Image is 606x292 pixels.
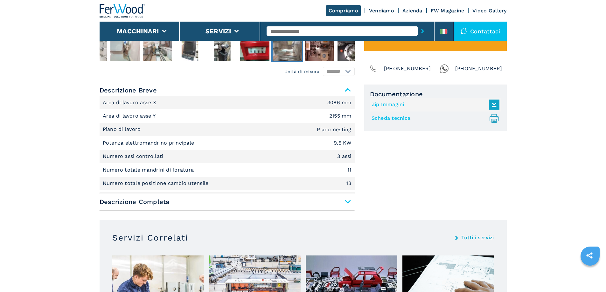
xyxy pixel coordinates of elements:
[110,38,140,61] img: a2fb910d71a6dfba61b3d41214e7268a
[472,8,506,14] a: Video Gallery
[142,37,173,62] button: Go to Slide 7
[103,139,196,146] p: Potenza elettromandrino principale
[384,64,431,73] span: [PHONE_NUMBER]
[109,37,141,62] button: Go to Slide 6
[372,113,496,124] a: Scheda tecnica
[372,99,496,110] a: Zip Immagini
[100,96,355,190] div: Descrizione Breve
[347,167,352,173] em: 11
[273,38,302,61] img: 13af9f364d4c0e428292c64052a6b1e2
[206,37,238,62] button: Go to Slide 9
[305,38,334,61] img: d2463fc6962833683505d483f3b45ec5
[317,127,351,132] em: Piano nesting
[100,4,145,18] img: Ferwood
[582,248,597,263] a: sharethis
[103,166,196,173] p: Numero totale mandrini di foratura
[337,154,352,159] em: 3 assi
[271,37,303,62] button: Go to Slide 11
[174,37,206,62] button: Go to Slide 8
[370,90,501,98] span: Documentazione
[327,100,352,105] em: 3086 mm
[338,38,367,61] img: 19a25def317a1556f1e1df2469b2a701
[454,22,507,41] div: Contattaci
[579,263,601,287] iframe: Chat
[336,37,368,62] button: Go to Slide 13
[103,99,158,106] p: Area di lavoro asse X
[346,181,352,186] em: 13
[440,64,449,73] img: Whatsapp
[103,180,210,187] p: Numero totale posizione cambio utensile
[304,37,336,62] button: Go to Slide 12
[208,38,237,61] img: f57bd6a8045fc97ced36dfbfd9e8e145
[284,68,320,75] em: Unità di misura
[205,27,231,35] button: Servizi
[461,235,494,240] a: Tutti i servizi
[103,112,157,119] p: Area di lavoro asse Y
[239,37,271,62] button: Go to Slide 10
[369,8,394,14] a: Vendiamo
[418,24,428,38] button: submit-button
[103,153,165,160] p: Numero assi controllati
[431,8,464,14] a: FW Magazine
[103,126,143,133] p: Piano di lavoro
[326,5,361,16] a: Compriamo
[175,38,205,61] img: e7d0ae2517b280c6779407e37ef564e5
[100,196,355,207] span: Descrizione Completa
[461,28,467,34] img: Contattaci
[329,113,352,119] em: 2155 mm
[455,64,502,73] span: [PHONE_NUMBER]
[117,27,159,35] button: Macchinari
[402,8,422,14] a: Azienda
[112,233,188,243] h3: Servizi Correlati
[369,64,378,73] img: Phone
[143,38,172,61] img: 0f72386a4a6f794ee537db04e3a4dbbb
[240,38,269,61] img: 04fce55d0371b554463934c3548910ca
[334,140,352,146] em: 9.5 KW
[100,85,355,96] span: Descrizione Breve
